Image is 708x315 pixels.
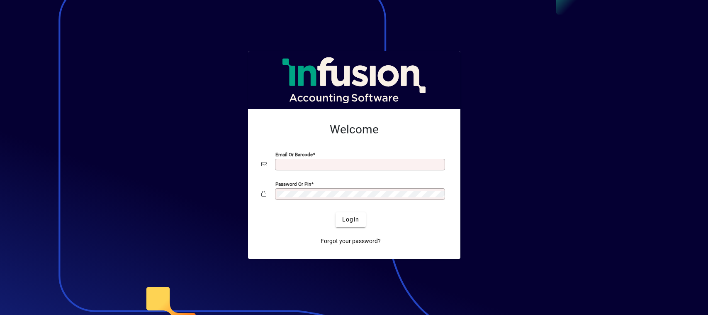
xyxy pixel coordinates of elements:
mat-label: Password or Pin [275,181,311,187]
button: Login [336,212,366,227]
span: Forgot your password? [321,237,381,246]
mat-label: Email or Barcode [275,151,313,157]
h2: Welcome [261,123,447,137]
span: Login [342,215,359,224]
a: Forgot your password? [317,234,384,249]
